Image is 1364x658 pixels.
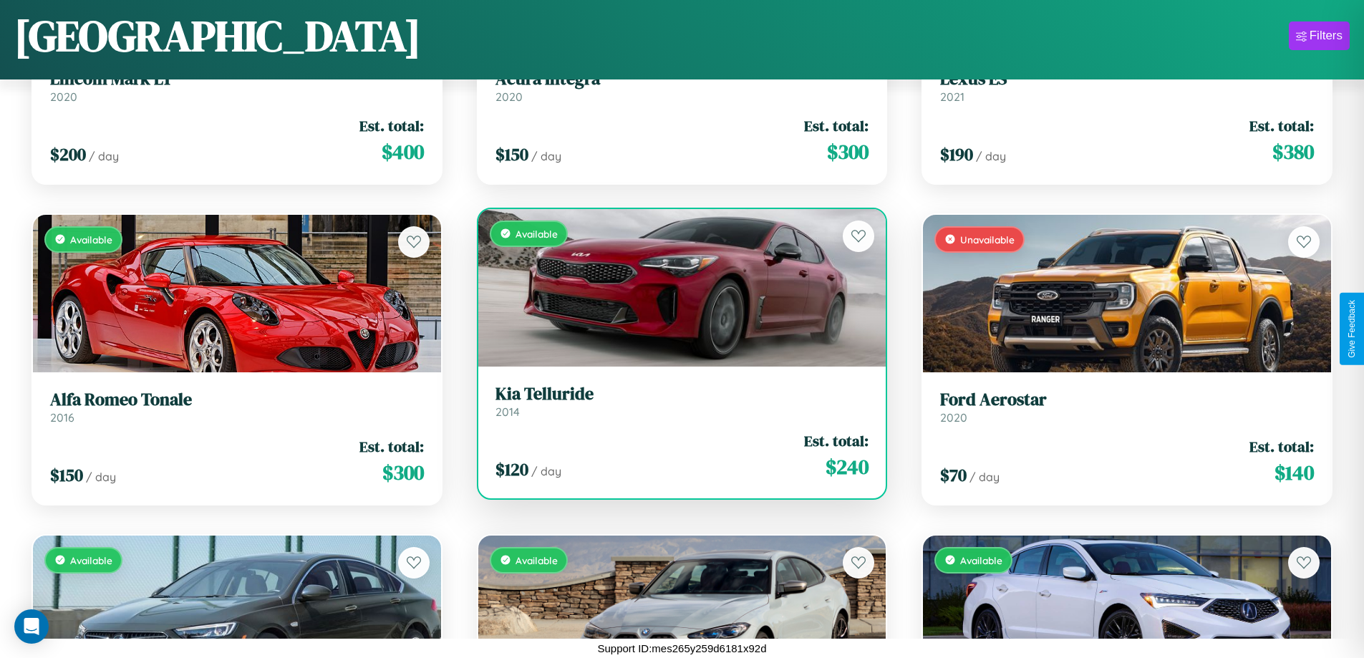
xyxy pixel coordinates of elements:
a: Alfa Romeo Tonale2016 [50,390,424,425]
span: Available [516,228,558,240]
a: Lexus ES2021 [940,69,1314,104]
h3: Alfa Romeo Tonale [50,390,424,410]
span: 2020 [940,410,967,425]
span: Available [70,233,112,246]
span: Est. total: [1249,436,1314,457]
span: $ 190 [940,142,973,166]
div: Filters [1310,29,1343,43]
span: $ 200 [50,142,86,166]
span: / day [969,470,1000,484]
span: $ 400 [382,137,424,166]
span: Est. total: [804,430,869,451]
span: $ 300 [382,458,424,487]
span: 2016 [50,410,74,425]
span: $ 70 [940,463,967,487]
h3: Lexus ES [940,69,1314,89]
a: Kia Telluride2014 [495,384,869,419]
span: Available [516,554,558,566]
span: Est. total: [359,436,424,457]
span: / day [976,149,1006,163]
span: Available [70,554,112,566]
h3: Lincoln Mark LT [50,69,424,89]
span: Est. total: [804,115,869,136]
span: $ 240 [826,453,869,481]
span: Unavailable [960,233,1015,246]
span: $ 150 [495,142,528,166]
p: Support ID: mes265y259d6181x92d [597,639,766,658]
a: Ford Aerostar2020 [940,390,1314,425]
span: 2020 [495,89,523,104]
span: $ 300 [827,137,869,166]
h3: Acura Integra [495,69,869,89]
span: $ 140 [1274,458,1314,487]
span: Est. total: [359,115,424,136]
h3: Ford Aerostar [940,390,1314,410]
div: Open Intercom Messenger [14,609,49,644]
span: Available [960,554,1002,566]
span: 2021 [940,89,964,104]
span: / day [531,464,561,478]
span: $ 120 [495,458,528,481]
h3: Kia Telluride [495,384,869,405]
span: / day [89,149,119,163]
span: / day [86,470,116,484]
a: Lincoln Mark LT2020 [50,69,424,104]
span: / day [531,149,561,163]
div: Give Feedback [1347,300,1357,358]
button: Filters [1289,21,1350,50]
span: Est. total: [1249,115,1314,136]
a: Acura Integra2020 [495,69,869,104]
span: 2014 [495,405,520,419]
span: 2020 [50,89,77,104]
span: $ 380 [1272,137,1314,166]
span: $ 150 [50,463,83,487]
h1: [GEOGRAPHIC_DATA] [14,6,421,65]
